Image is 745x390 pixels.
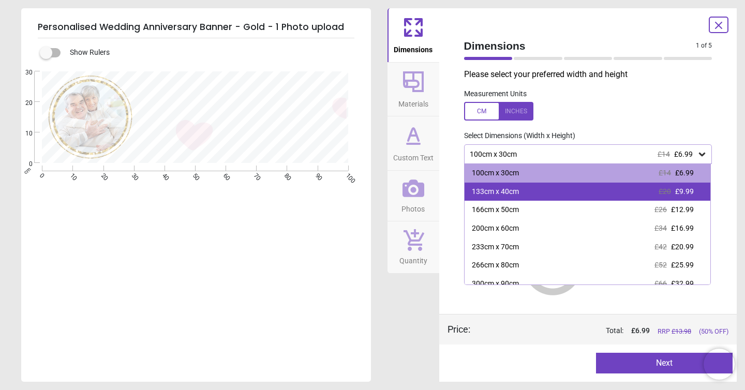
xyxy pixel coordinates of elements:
span: £42 [654,243,667,251]
span: 30 [13,68,33,77]
h5: Personalised Wedding Anniversary Banner - Gold - 1 Photo upload [38,17,354,38]
span: £14 [659,169,671,177]
div: 166cm x 50cm [472,205,519,215]
span: Dimensions [464,38,696,53]
span: £6.99 [674,150,693,158]
button: Materials [388,63,439,116]
div: 200cm x 60cm [472,223,519,234]
button: Photos [388,171,439,221]
span: £9.99 [675,187,694,196]
span: Materials [398,94,428,110]
span: 20 [13,99,33,108]
span: £32.99 [671,279,694,288]
span: £16.99 [671,224,694,232]
div: 266cm x 80cm [472,260,519,271]
iframe: Brevo live chat [704,349,735,380]
span: £14 [658,150,670,158]
div: 100cm x 30cm [469,150,697,159]
span: (50% OFF) [699,327,728,336]
p: Please select your preferred width and height [464,69,721,80]
span: Photos [401,199,425,215]
span: 6.99 [635,326,650,335]
div: Show Rulers [46,47,371,59]
span: £20.99 [671,243,694,251]
button: Custom Text [388,116,439,170]
span: £34 [654,224,667,232]
button: Quantity [388,221,439,273]
span: £ 13.98 [672,327,691,335]
span: 1 of 5 [696,41,712,50]
div: 233cm x 70cm [472,242,519,252]
div: Total: [486,326,729,336]
span: £20 [659,187,671,196]
label: Select Dimensions (Width x Height) [456,131,575,141]
span: £12.99 [671,205,694,214]
div: 300cm x 90cm [472,279,519,289]
span: £52 [654,261,667,269]
span: £25.99 [671,261,694,269]
span: 0 [13,160,33,169]
div: 133cm x 40cm [472,187,519,197]
span: £6.99 [675,169,694,177]
div: 100cm x 30cm [472,168,519,178]
span: Quantity [399,251,427,266]
span: £66 [654,279,667,288]
label: Measurement Units [464,89,527,99]
div: Price : [448,323,470,336]
span: £ [631,326,650,336]
button: Next [596,353,733,373]
button: Dimensions [388,8,439,62]
span: Custom Text [393,148,434,163]
span: 10 [13,129,33,138]
span: Dimensions [394,40,433,55]
span: RRP [658,327,691,336]
span: £26 [654,205,667,214]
